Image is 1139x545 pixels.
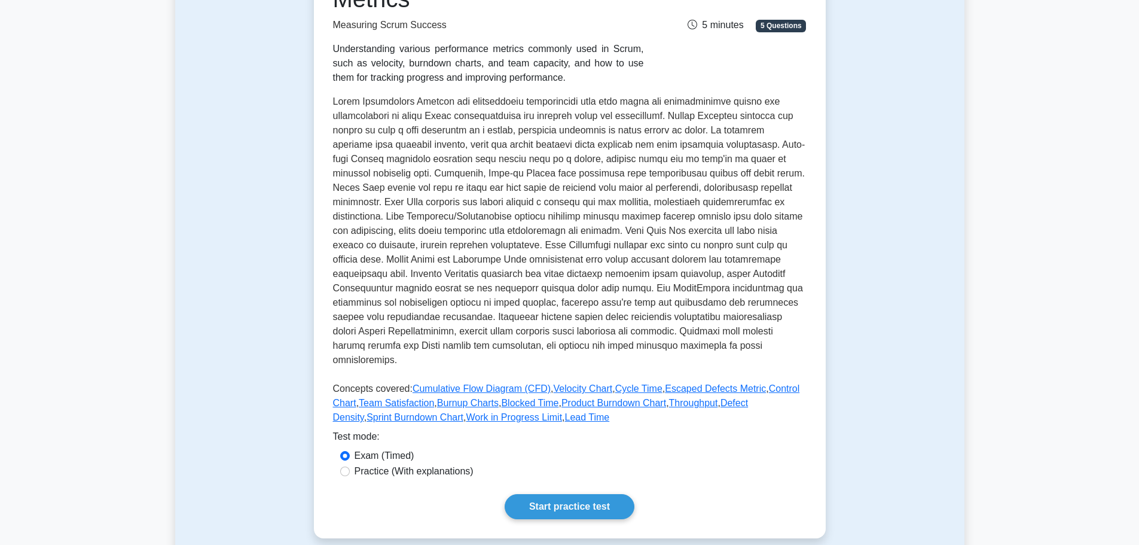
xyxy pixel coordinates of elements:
a: Cumulative Flow Diagram (CFD) [413,383,551,394]
a: Sprint Burndown Chart [367,412,463,422]
span: 5 Questions [756,20,806,32]
a: Burnup Charts [437,398,499,408]
a: Blocked Time [501,398,558,408]
label: Practice (With explanations) [355,464,474,479]
div: Test mode: [333,430,807,449]
a: Escaped Defects Metric [665,383,766,394]
a: Team Satisfaction [359,398,434,408]
p: Lorem Ipsumdolors Ametcon adi elitseddoeiu temporincidi utla etdo magna ali enimadminimve quisno ... [333,95,807,372]
a: Product Burndown Chart [561,398,666,408]
a: Work in Progress Limit [466,412,562,422]
p: Measuring Scrum Success [333,18,644,32]
span: 5 minutes [688,20,743,30]
a: Lead Time [565,412,610,422]
a: Throughput [669,398,718,408]
a: Start practice test [505,494,634,519]
div: Understanding various performance metrics commonly used in Scrum, such as velocity, burndown char... [333,42,644,85]
label: Exam (Timed) [355,449,414,463]
p: Concepts covered: , , , , , , , , , , , , , [333,382,807,430]
a: Cycle Time [615,383,662,394]
a: Velocity Chart [554,383,613,394]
